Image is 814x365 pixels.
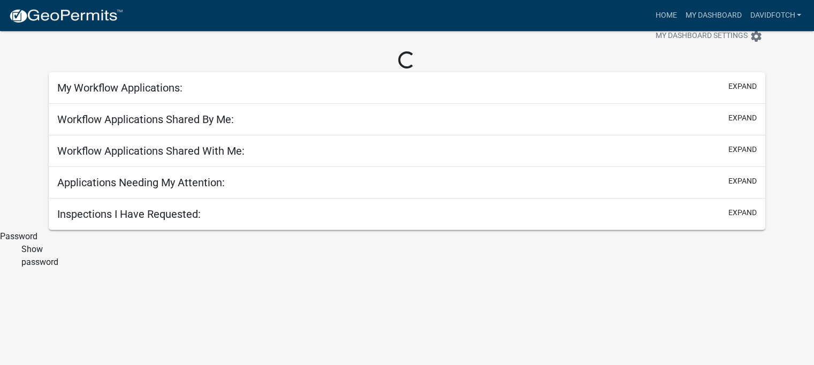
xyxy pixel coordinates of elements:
[728,207,757,218] button: expand
[57,81,182,94] h5: My Workflow Applications:
[57,208,201,220] h5: Inspections I Have Requested:
[57,176,225,189] h5: Applications Needing My Attention:
[651,5,681,26] a: Home
[745,5,805,26] a: davidfotch
[728,81,757,92] button: expand
[57,113,234,126] h5: Workflow Applications Shared By Me:
[728,144,757,155] button: expand
[728,176,757,187] button: expand
[647,26,771,47] button: My Dashboard Settingssettings
[57,145,245,157] h5: Workflow Applications Shared With Me:
[750,30,763,43] i: settings
[681,5,745,26] a: My Dashboard
[656,30,748,43] span: My Dashboard Settings
[728,112,757,124] button: expand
